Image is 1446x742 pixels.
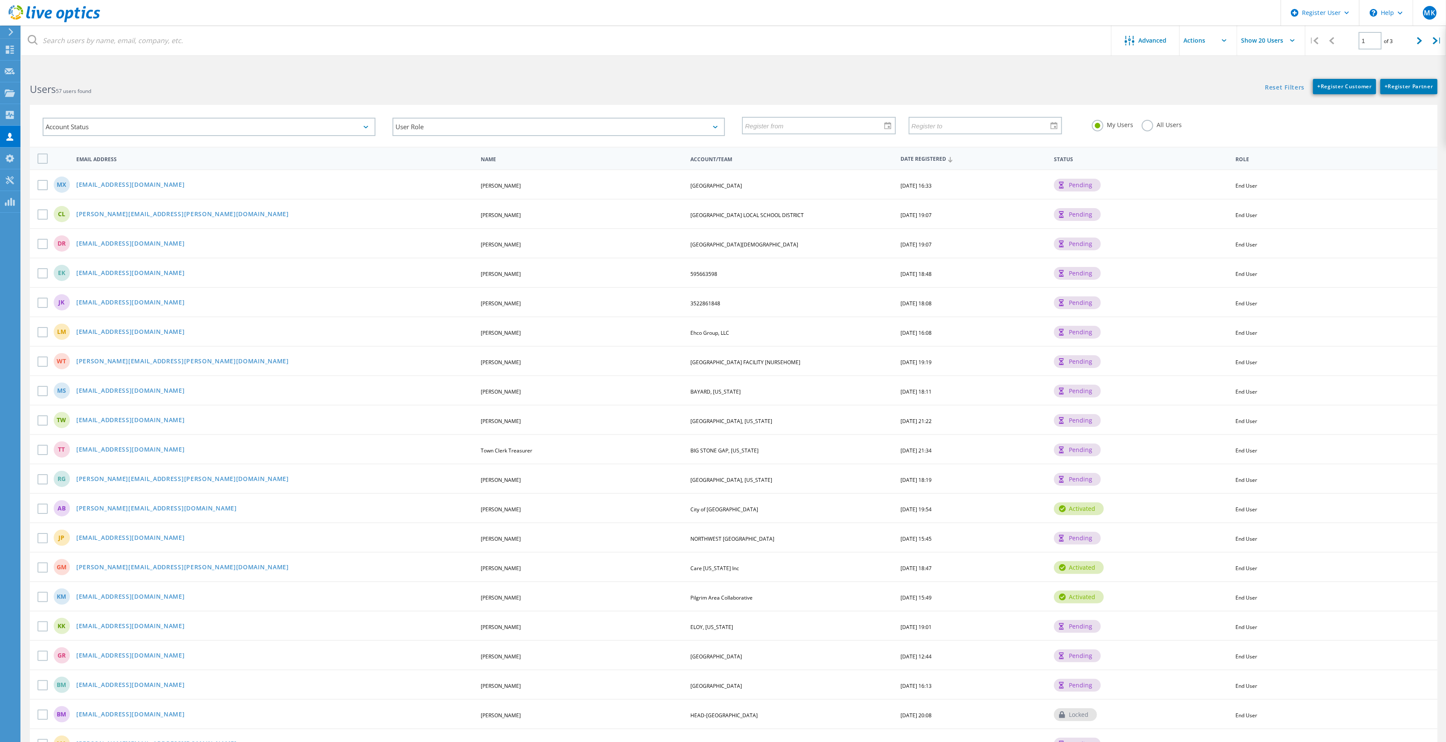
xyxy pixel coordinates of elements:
span: [GEOGRAPHIC_DATA][DEMOGRAPHIC_DATA] [690,241,798,248]
span: [DATE] 19:07 [901,212,932,219]
span: [PERSON_NAME] [481,565,521,572]
span: [PERSON_NAME] [481,476,521,484]
div: pending [1054,443,1101,456]
span: [PERSON_NAME] [481,359,521,366]
span: End User [1236,594,1258,601]
a: [EMAIL_ADDRESS][DOMAIN_NAME] [76,388,185,395]
div: User Role [393,118,725,136]
label: My Users [1092,120,1133,128]
span: [PERSON_NAME] [481,653,521,660]
span: [GEOGRAPHIC_DATA], [US_STATE] [690,476,772,484]
b: Users [30,82,56,96]
span: [PERSON_NAME] [481,270,521,278]
span: LM [57,329,66,335]
span: End User [1236,417,1258,425]
a: [EMAIL_ADDRESS][DOMAIN_NAME] [76,299,185,307]
span: End User [1236,388,1258,395]
a: Live Optics Dashboard [9,18,100,24]
span: [DATE] 18:19 [901,476,932,484]
a: [PERSON_NAME][EMAIL_ADDRESS][PERSON_NAME][DOMAIN_NAME] [76,211,289,218]
span: TT [58,446,65,452]
div: pending [1054,355,1101,368]
span: NORTHWEST [GEOGRAPHIC_DATA] [690,535,774,542]
span: BAYARD, [US_STATE] [690,388,741,395]
span: [GEOGRAPHIC_DATA] [690,182,742,189]
span: Status [1054,157,1228,162]
span: Date Registered [901,157,1047,162]
span: [DATE] 12:44 [901,653,932,660]
span: Register Partner [1385,83,1433,90]
span: MX [57,182,66,188]
div: pending [1054,179,1101,191]
span: End User [1236,565,1258,572]
span: MS [57,388,66,394]
span: [DATE] 18:48 [901,270,932,278]
span: EK [58,270,65,276]
div: locked [1054,708,1097,721]
span: [DATE] 18:08 [901,300,932,307]
span: [PERSON_NAME] [481,682,521,690]
div: pending [1054,649,1101,662]
span: 595663598 [690,270,717,278]
a: [EMAIL_ADDRESS][DOMAIN_NAME] [76,711,185,719]
span: GR [58,652,66,658]
a: [EMAIL_ADDRESS][DOMAIN_NAME] [76,241,185,248]
input: Register from [743,117,889,133]
a: +Register Partner [1380,79,1437,94]
span: [DATE] 19:07 [901,241,932,248]
span: DR [58,241,66,246]
div: Account Status [43,118,375,136]
div: pending [1054,414,1101,427]
span: [DATE] 21:22 [901,417,932,425]
span: Care [US_STATE] Inc [690,565,739,572]
span: [DATE] 16:08 [901,329,932,336]
label: All Users [1142,120,1182,128]
div: pending [1054,238,1101,250]
span: [GEOGRAPHIC_DATA] [690,653,742,660]
input: Register to [909,117,1055,133]
span: Account/Team [690,157,893,162]
a: [EMAIL_ADDRESS][DOMAIN_NAME] [76,682,185,689]
span: BM [57,682,66,688]
span: RG [58,476,66,482]
span: JK [59,299,65,305]
span: End User [1236,653,1258,660]
span: TW [57,417,66,423]
span: of 3 [1384,38,1393,45]
span: End User [1236,506,1258,513]
span: [DATE] 21:34 [901,447,932,454]
span: End User [1236,359,1258,366]
span: [PERSON_NAME] [481,388,521,395]
span: End User [1236,329,1258,336]
div: pending [1054,532,1101,545]
span: 3522861848 [690,300,720,307]
a: +Register Customer [1313,79,1376,94]
a: [EMAIL_ADDRESS][DOMAIN_NAME] [76,594,185,601]
div: pending [1054,326,1101,339]
span: [PERSON_NAME] [481,329,521,336]
span: [GEOGRAPHIC_DATA] [690,682,742,690]
span: End User [1236,623,1258,631]
span: [GEOGRAPHIC_DATA], [US_STATE] [690,417,772,425]
span: Role [1236,157,1424,162]
span: End User [1236,241,1258,248]
span: Advanced [1139,38,1167,43]
div: pending [1054,296,1101,309]
span: BM [57,711,66,717]
span: CL [58,211,65,217]
span: Email Address [76,157,473,162]
span: End User [1236,682,1258,690]
span: [DATE] 15:45 [901,535,932,542]
span: End User [1236,712,1258,719]
span: [PERSON_NAME] [481,417,521,425]
span: Ehco Group, LLC [690,329,729,336]
span: End User [1236,476,1258,484]
span: HEAD-[GEOGRAPHIC_DATA] [690,712,758,719]
svg: \n [1370,9,1377,17]
div: pending [1054,620,1101,633]
span: ELOY, [US_STATE] [690,623,733,631]
a: [EMAIL_ADDRESS][DOMAIN_NAME] [76,182,185,189]
span: [DATE] 16:13 [901,682,932,690]
div: pending [1054,208,1101,221]
span: 57 users found [56,87,91,95]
